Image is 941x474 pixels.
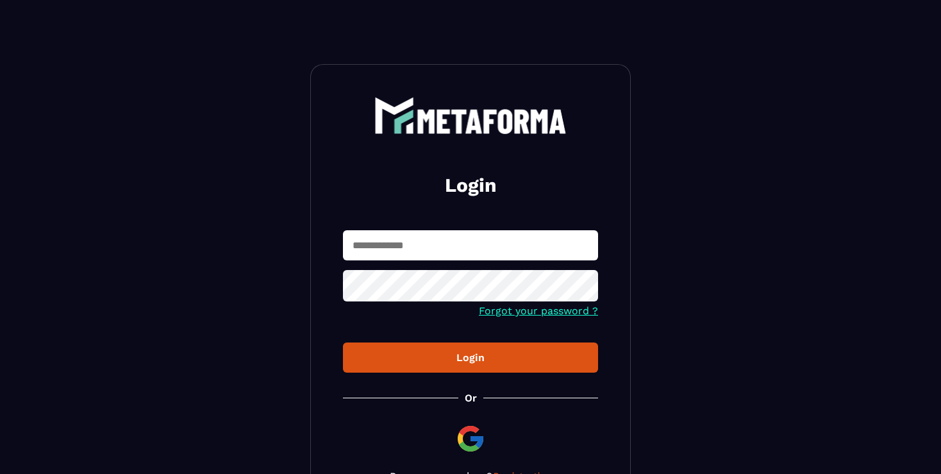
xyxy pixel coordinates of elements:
h2: Login [358,173,583,198]
img: logo [374,97,567,134]
div: Login [353,351,588,364]
button: Login [343,343,598,373]
img: google [455,423,486,454]
a: Forgot your password ? [479,305,598,317]
a: logo [343,97,598,134]
p: Or [465,392,477,404]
